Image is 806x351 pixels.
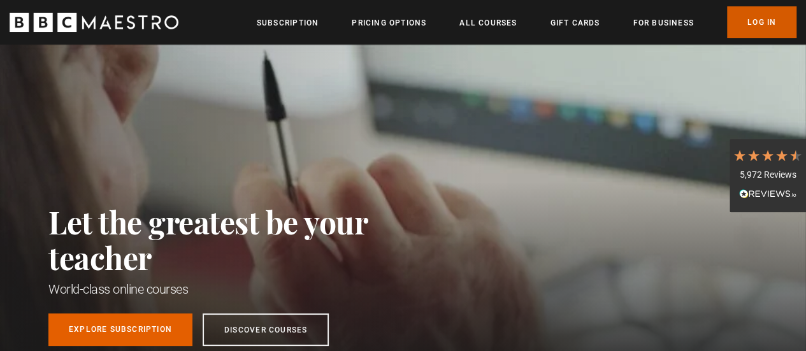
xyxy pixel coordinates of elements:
h1: World-class online courses [48,280,424,298]
div: 5,972 Reviews [733,169,803,182]
div: 4.7 Stars [733,148,803,162]
svg: BBC Maestro [10,13,178,32]
a: For business [633,17,693,29]
div: Read All Reviews [733,187,803,203]
a: All Courses [459,17,517,29]
nav: Primary [257,6,796,38]
a: Gift Cards [550,17,600,29]
img: REVIEWS.io [739,189,796,198]
a: Subscription [257,17,319,29]
a: Pricing Options [352,17,426,29]
a: Log In [727,6,796,38]
div: 5,972 ReviewsRead All Reviews [730,139,806,213]
h2: Let the greatest be your teacher [48,204,424,275]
